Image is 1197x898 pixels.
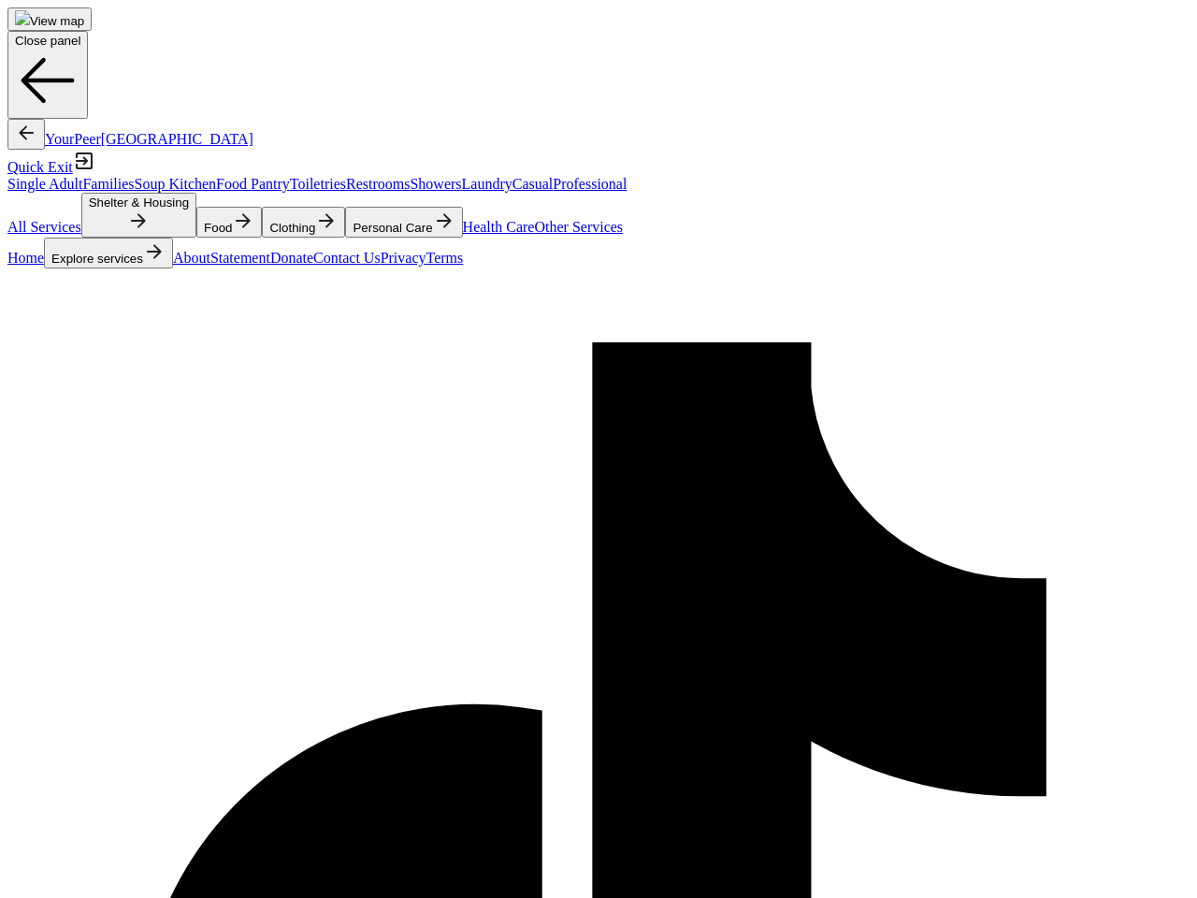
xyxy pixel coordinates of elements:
[7,250,44,266] a: Home
[45,131,253,147] a: YourPeer[GEOGRAPHIC_DATA]
[270,250,313,266] a: Donate
[210,250,270,266] a: Statement
[381,250,426,266] a: Privacy
[44,238,173,268] button: Explore services
[553,176,627,192] a: Professional
[410,176,461,192] a: Showers
[262,207,345,238] button: Clothing
[15,34,80,48] span: Close panel
[345,207,462,238] button: Personal Care
[216,176,290,192] a: Food Pantry
[196,207,262,238] button: Food
[45,131,101,147] span: YourPeer
[204,221,232,235] span: Food
[353,221,432,235] span: Personal Care
[290,176,346,192] a: Toiletries
[51,252,143,266] span: Explore services
[7,7,92,31] button: View map
[15,10,30,25] img: map-icon.svg
[89,196,189,210] span: Shelter & Housing
[7,176,82,192] a: Single Adult
[512,176,554,192] a: Casual
[7,159,95,175] a: Quick Exit
[82,176,134,192] a: Families
[135,176,217,192] a: Soup Kitchen
[81,193,196,238] button: Shelter & Housing
[7,159,73,175] span: Quick Exit
[534,219,623,235] a: Other Services
[101,131,253,147] span: [GEOGRAPHIC_DATA]
[269,221,315,235] span: Clothing
[30,14,84,28] span: View map
[463,219,535,235] a: Health Care
[7,31,88,119] button: Close panel
[462,176,512,192] a: Laundry
[346,176,410,192] a: Restrooms
[173,250,210,266] a: About
[426,250,464,266] a: Terms
[7,219,81,235] a: All Services
[313,250,381,266] a: Contact Us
